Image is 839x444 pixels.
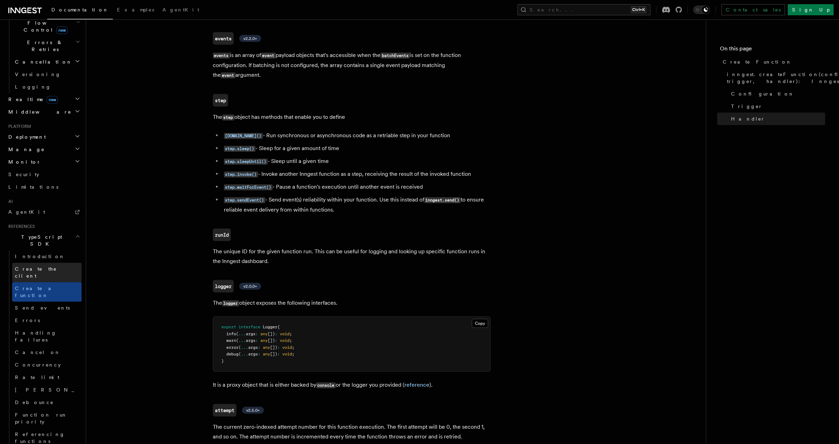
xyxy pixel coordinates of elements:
span: Monitor [6,158,41,165]
span: AgentKit [162,7,199,13]
span: Security [8,172,39,177]
a: Handling failures [12,327,82,346]
kbd: Ctrl+K [631,6,646,13]
span: Deployment [6,133,46,140]
button: Deployment [6,131,82,143]
span: Errors [15,318,40,323]
a: Configuration [728,88,825,100]
span: Examples [117,7,154,13]
code: inngest.send() [424,197,461,203]
span: Referencing functions [15,431,65,444]
span: [PERSON_NAME] [15,387,117,393]
span: } [221,359,224,363]
li: - Sleep for a given amount of time [222,143,490,154]
a: Introduction [12,250,82,263]
span: Concurrency [15,362,61,368]
span: Cancel on [15,350,60,355]
a: Create Function [720,56,825,68]
a: AgentKit [6,206,82,218]
span: void [282,345,292,350]
span: Cancellation [12,58,72,65]
span: References [6,224,35,229]
span: Middleware [6,108,72,115]
span: Introduction [15,254,65,259]
span: []) [270,345,277,350]
a: inngest.createFunction(configuration, trigger, handler): InngestFunction [724,68,825,88]
p: is an array of payload objects that's accessible when the is set on the function configuration. I... [213,50,490,80]
span: ( [238,352,241,356]
span: Logger [263,324,277,329]
p: The object exposes the following interfaces. [213,298,490,308]
span: any [263,345,270,350]
button: Monitor [6,156,82,168]
a: Debounce [12,396,82,409]
span: ; [290,331,292,336]
span: : [275,331,277,336]
button: Middleware [6,106,82,118]
code: console [316,383,336,388]
span: ... [238,331,246,336]
code: events [213,53,230,59]
a: Logging [12,81,82,93]
a: Errors [12,314,82,327]
a: Examples [113,2,158,19]
span: : [258,345,260,350]
li: - Send event(s) reliability within your function. Use this instead of to ensure reliable event de... [222,195,490,215]
span: AgentKit [8,209,45,215]
span: v2.5.0+ [246,408,260,413]
button: Flow Controlnew [12,17,82,36]
span: Realtime [6,96,58,103]
span: : [277,352,280,356]
a: Send events [12,302,82,314]
span: Function run priority [15,412,67,425]
span: export [221,324,236,329]
button: Cancellation [12,56,82,68]
a: step.invoke() [224,171,258,177]
button: Toggle dark mode [693,6,710,14]
a: runId [213,229,231,241]
span: Send events [15,305,70,311]
span: warn [226,338,236,343]
span: void [282,352,292,356]
a: Cancel on [12,346,82,359]
span: Debounce [15,400,54,405]
span: Logging [15,84,51,90]
span: debug [226,352,238,356]
span: { [277,324,280,329]
span: ; [290,338,292,343]
span: ... [238,338,246,343]
span: Handling failures [15,330,57,343]
a: logger v2.0.0+ [213,280,261,293]
li: - Invoke another Inngest function as a step, receiving the result of the invoked function [222,169,490,179]
span: ... [241,345,248,350]
span: ( [236,331,238,336]
button: Search...Ctrl+K [517,4,651,15]
span: AI [6,199,13,204]
span: error [226,345,238,350]
code: step.waitForEvent() [224,184,272,190]
span: new [56,26,68,34]
code: step.invoke() [224,172,258,178]
code: [DOMAIN_NAME]() [224,133,263,139]
a: Sign Up [788,4,833,15]
button: TypeScript SDK [6,231,82,250]
code: step [222,115,234,121]
a: attempt v2.5.0+ [213,404,264,417]
a: Security [6,168,82,181]
span: TypeScript SDK [6,233,75,247]
span: args [248,345,258,350]
button: Errors & Retries [12,36,82,56]
code: step.sendEvent() [224,197,265,203]
button: Manage [6,143,82,156]
code: batchEvents [380,53,410,59]
h4: On this page [720,44,825,56]
p: It is a proxy object that is either backed by or the logger you provided ( ). [213,380,490,390]
span: Flow Control [12,19,76,33]
p: The current zero-indexed attempt number for this function execution. The first attempt will be 0,... [213,422,490,442]
span: args [246,331,255,336]
span: []) [268,331,275,336]
span: : [255,331,258,336]
span: ; [292,345,294,350]
code: event [221,73,235,79]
